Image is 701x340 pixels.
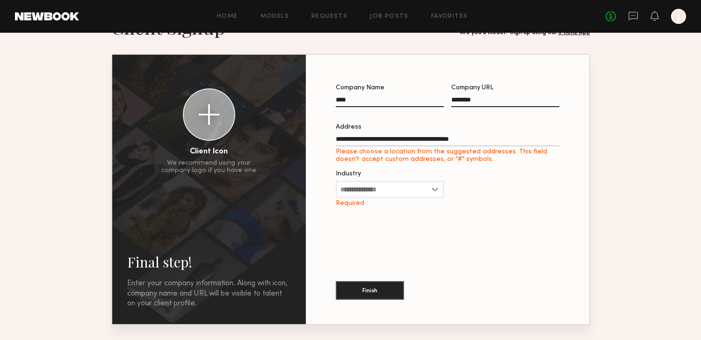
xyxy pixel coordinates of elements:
div: Address [336,124,559,130]
h2: Final step! [127,253,291,271]
a: Requests [311,14,347,20]
div: We recommend using your company logo if you have one [161,159,256,174]
div: Are you a model? Sign up using our [460,30,590,36]
a: iPhone App [558,30,590,36]
div: Client Icon [190,148,228,156]
div: Industry [336,171,444,177]
input: AddressPlease choose a location from the suggested addresses. This field doesn’t accept custom ad... [336,136,559,146]
input: Company URL [451,96,559,107]
input: Company Name [336,96,444,107]
a: Models [260,14,289,20]
a: J [671,9,686,24]
div: Company URL [451,85,559,91]
div: Required [336,200,444,207]
div: Company Name [336,85,444,91]
button: Finish [336,281,404,300]
a: Job Posts [370,14,409,20]
div: Enter your company information. Along with icon, company name and URL will be visible to talent o... [127,279,291,309]
div: Please choose a location from the suggested addresses. This field doesn’t accept custom addresses... [336,148,559,163]
a: Favorites [431,14,468,20]
h1: Client Signup [111,15,225,39]
a: Home [217,14,238,20]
